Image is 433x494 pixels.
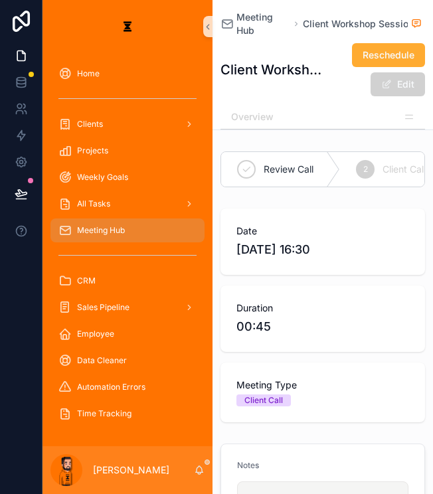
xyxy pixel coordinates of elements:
[237,460,259,470] span: Notes
[383,163,426,176] span: Client Call
[220,11,290,37] a: Meeting Hub
[244,394,283,406] div: Client Call
[77,199,110,209] span: All Tasks
[236,301,409,315] span: Duration
[50,62,205,86] a: Home
[50,218,205,242] a: Meeting Hub
[77,355,127,366] span: Data Cleaner
[77,382,145,392] span: Automation Errors
[236,240,409,259] span: [DATE] 16:30
[77,172,128,183] span: Weekly Goals
[352,43,425,67] button: Reschedule
[77,145,108,156] span: Projects
[363,164,368,175] span: 2
[50,375,205,399] a: Automation Errors
[93,463,169,477] p: [PERSON_NAME]
[220,60,325,79] h1: Client Workshop Session
[50,349,205,372] a: Data Cleaner
[77,302,130,313] span: Sales Pipeline
[50,322,205,346] a: Employee
[236,11,290,37] span: Meeting Hub
[371,72,425,96] button: Edit
[231,110,274,123] span: Overview
[77,68,100,79] span: Home
[236,224,409,238] span: Date
[236,317,409,336] span: 00:45
[50,192,205,216] a: All Tasks
[77,329,114,339] span: Employee
[303,17,414,31] a: Client Workshop Session
[264,163,313,176] span: Review Call
[363,48,414,62] span: Reschedule
[50,269,205,293] a: CRM
[50,295,205,319] a: Sales Pipeline
[117,16,138,37] img: App logo
[77,276,96,286] span: CRM
[50,165,205,189] a: Weekly Goals
[43,53,213,441] div: scrollable content
[236,378,409,392] span: Meeting Type
[50,139,205,163] a: Projects
[50,112,205,136] a: Clients
[77,119,103,129] span: Clients
[77,225,125,236] span: Meeting Hub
